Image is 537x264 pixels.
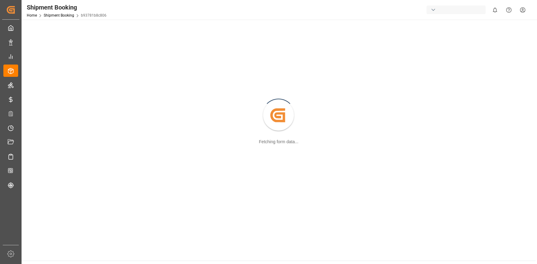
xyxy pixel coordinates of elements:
[259,139,298,145] div: Fetching form data...
[44,13,74,18] a: Shipment Booking
[502,3,516,17] button: Help Center
[488,3,502,17] button: show 0 new notifications
[27,13,37,18] a: Home
[27,3,106,12] div: Shipment Booking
